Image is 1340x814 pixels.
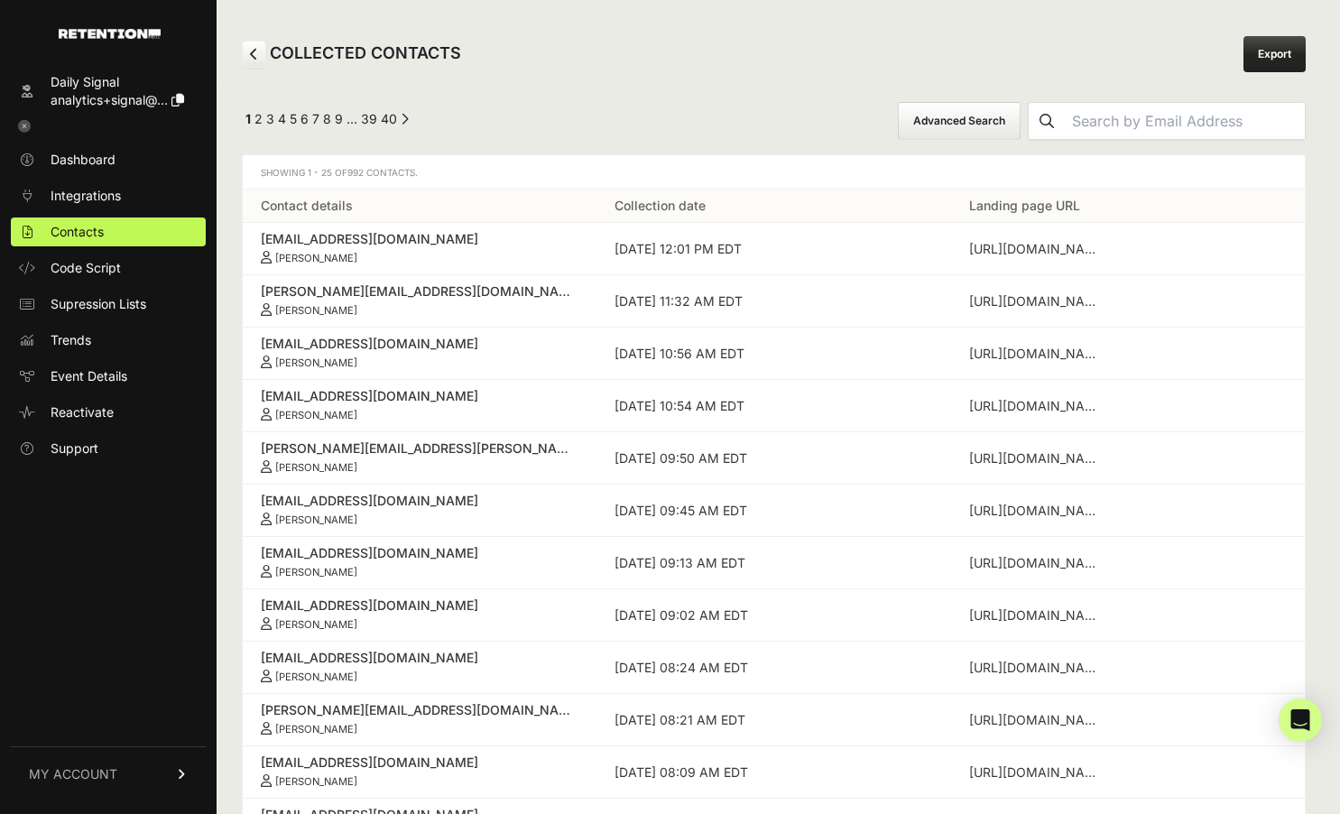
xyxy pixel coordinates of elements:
[51,151,116,169] span: Dashboard
[1065,103,1305,139] input: Search by Email Address
[596,537,950,589] td: [DATE] 09:13 AM EDT
[261,282,578,301] div: [PERSON_NAME][EMAIL_ADDRESS][DOMAIN_NAME]
[261,230,578,264] a: [EMAIL_ADDRESS][DOMAIN_NAME] [PERSON_NAME]
[59,29,161,39] img: Retention.com
[275,252,357,264] small: [PERSON_NAME]
[1279,698,1322,742] div: Open Intercom Messenger
[969,711,1104,729] div: https://www.dailysignal.com/2025/09/01/fewer-teens-are-working-earning-money-and-job-skills/
[969,345,1104,363] div: https://www.dailysignal.com/author/jacob-adams/
[261,167,418,178] span: Showing 1 - 25 of
[1243,36,1306,72] a: Export
[261,701,578,719] div: [PERSON_NAME][EMAIL_ADDRESS][DOMAIN_NAME]
[266,111,274,126] a: Page 3
[11,290,206,319] a: Supression Lists
[261,439,578,474] a: [PERSON_NAME][EMAIL_ADDRESS][PERSON_NAME][DOMAIN_NAME] [PERSON_NAME]
[275,566,357,578] small: [PERSON_NAME]
[261,649,578,683] a: [EMAIL_ADDRESS][DOMAIN_NAME] [PERSON_NAME]
[969,659,1104,677] div: https://www.dailysignal.com/2025/08/25/trump-bolton-and-the-fbi-raid-details-the-media-isnt-telli...
[261,544,578,578] a: [EMAIL_ADDRESS][DOMAIN_NAME] [PERSON_NAME]
[969,763,1104,782] div: https://www.dailysignal.com/
[11,145,206,174] a: Dashboard
[969,606,1104,624] div: https://www.dailysignal.com/2025/08/04/the-left-doesnt-hate-sydney-sweeneys-jeans-it-hates-beauty/
[969,198,1080,213] a: Landing page URL
[11,398,206,427] a: Reactivate
[596,432,950,485] td: [DATE] 09:50 AM EDT
[261,387,578,405] div: [EMAIL_ADDRESS][DOMAIN_NAME]
[596,275,950,328] td: [DATE] 11:32 AM EDT
[596,589,950,642] td: [DATE] 09:02 AM EDT
[51,367,127,385] span: Event Details
[51,331,91,349] span: Trends
[261,649,578,667] div: [EMAIL_ADDRESS][DOMAIN_NAME]
[254,111,263,126] a: Page 2
[11,746,206,801] a: MY ACCOUNT
[261,544,578,562] div: [EMAIL_ADDRESS][DOMAIN_NAME]
[29,765,117,783] span: MY ACCOUNT
[898,102,1021,140] button: Advanced Search
[261,701,578,735] a: [PERSON_NAME][EMAIL_ADDRESS][DOMAIN_NAME] [PERSON_NAME]
[312,111,319,126] a: Page 7
[51,92,168,107] span: analytics+signal@...
[596,328,950,380] td: [DATE] 10:56 AM EDT
[300,111,309,126] a: Page 6
[347,167,418,178] span: 992 Contacts.
[969,554,1104,572] div: https://www.dailysignal.com/
[275,723,357,735] small: [PERSON_NAME]
[347,111,357,126] span: …
[261,387,578,421] a: [EMAIL_ADDRESS][DOMAIN_NAME] [PERSON_NAME]
[969,292,1104,310] div: https://www.dailysignal.com/
[596,694,950,746] td: [DATE] 08:21 AM EDT
[596,380,950,432] td: [DATE] 10:54 AM EDT
[596,642,950,694] td: [DATE] 08:24 AM EDT
[261,754,578,788] a: [EMAIL_ADDRESS][DOMAIN_NAME] [PERSON_NAME]
[290,111,297,126] a: Page 5
[278,111,286,126] a: Page 4
[261,335,578,353] div: [EMAIL_ADDRESS][DOMAIN_NAME]
[261,230,578,248] div: [EMAIL_ADDRESS][DOMAIN_NAME]
[11,217,206,246] a: Contacts
[323,111,331,126] a: Page 8
[242,110,409,133] div: Pagination
[245,111,251,126] em: Page 1
[51,223,104,241] span: Contacts
[51,73,184,91] div: Daily Signal
[969,502,1104,520] div: https://www.dailysignal.com/2025/09/01/heres-how-trumps-judicial-nominees-are-stacking-up-so-far/
[51,187,121,205] span: Integrations
[11,181,206,210] a: Integrations
[261,597,578,615] div: [EMAIL_ADDRESS][DOMAIN_NAME]
[51,439,98,458] span: Support
[596,485,950,537] td: [DATE] 09:45 AM EDT
[275,409,357,421] small: [PERSON_NAME]
[596,746,950,799] td: [DATE] 08:09 AM EDT
[261,597,578,631] a: [EMAIL_ADDRESS][DOMAIN_NAME] [PERSON_NAME]
[615,198,706,213] a: Collection date
[275,671,357,683] small: [PERSON_NAME]
[51,295,146,313] span: Supression Lists
[361,111,377,126] a: Page 39
[275,618,357,631] small: [PERSON_NAME]
[335,111,343,126] a: Page 9
[11,362,206,391] a: Event Details
[11,68,206,115] a: Daily Signal analytics+signal@...
[261,492,578,510] div: [EMAIL_ADDRESS][DOMAIN_NAME]
[969,240,1104,258] div: https://www.dailysignal.com/
[275,356,357,369] small: [PERSON_NAME]
[969,449,1104,467] div: https://www.dailysignal.com/2025/08/29/great-coal-comeback/
[11,326,206,355] a: Trends
[11,434,206,463] a: Support
[261,282,578,317] a: [PERSON_NAME][EMAIL_ADDRESS][DOMAIN_NAME] [PERSON_NAME]
[275,304,357,317] small: [PERSON_NAME]
[261,439,578,458] div: [PERSON_NAME][EMAIL_ADDRESS][PERSON_NAME][DOMAIN_NAME]
[261,492,578,526] a: [EMAIL_ADDRESS][DOMAIN_NAME] [PERSON_NAME]
[275,513,357,526] small: [PERSON_NAME]
[261,198,353,213] a: Contact details
[275,461,357,474] small: [PERSON_NAME]
[275,775,357,788] small: [PERSON_NAME]
[261,335,578,369] a: [EMAIL_ADDRESS][DOMAIN_NAME] [PERSON_NAME]
[51,259,121,277] span: Code Script
[261,754,578,772] div: [EMAIL_ADDRESS][DOMAIN_NAME]
[381,111,397,126] a: Page 40
[11,254,206,282] a: Code Script
[969,397,1104,415] div: https://www.dailysignal.com/2025/08/31/border-crackdown-has-cost-cartels-1-billion/?utm_source=re...
[242,41,461,68] h2: COLLECTED CONTACTS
